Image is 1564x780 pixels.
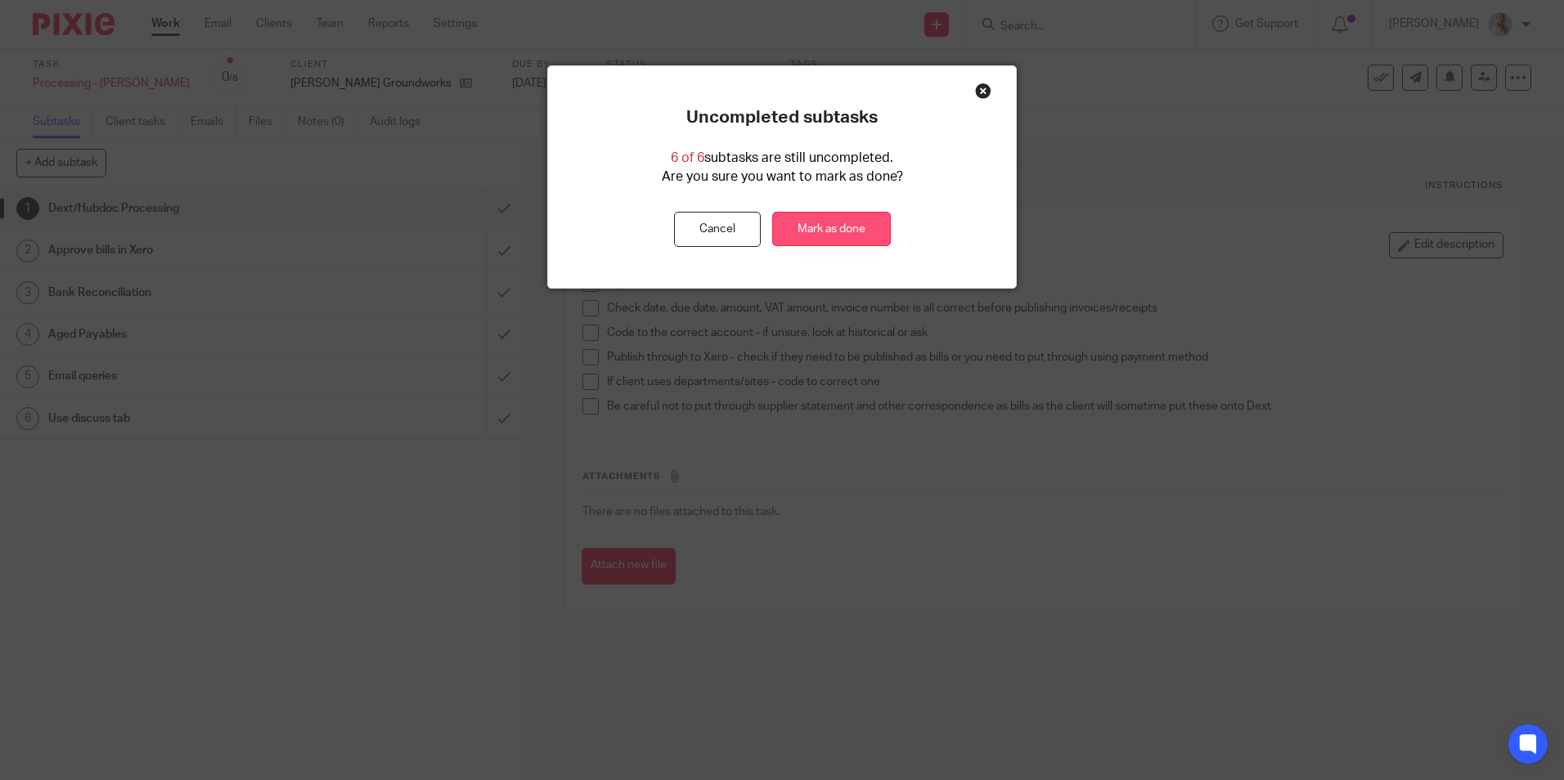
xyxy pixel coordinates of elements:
[662,168,903,186] p: Are you sure you want to mark as done?
[772,212,891,247] a: Mark as done
[686,107,878,128] p: Uncompleted subtasks
[674,212,761,247] button: Cancel
[671,151,704,164] span: 6 of 6
[975,83,991,99] div: Close this dialog window
[671,149,893,168] p: subtasks are still uncompleted.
